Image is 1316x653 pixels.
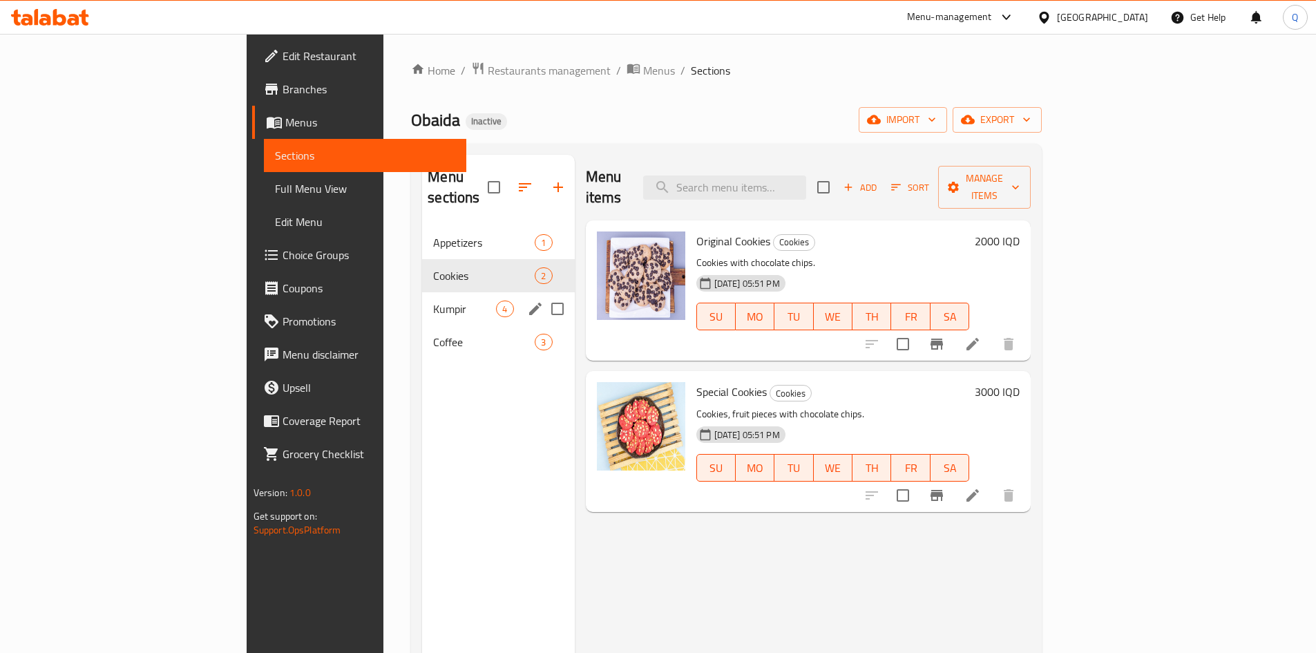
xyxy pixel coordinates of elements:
span: Original Cookies [696,231,770,252]
span: WE [819,458,847,478]
span: Coupons [283,280,455,296]
p: Cookies, fruit pieces with chocolate chips. [696,406,970,423]
span: Sort sections [508,171,542,204]
button: FR [891,303,930,330]
span: SA [936,458,964,478]
a: Menus [627,61,675,79]
span: Add [841,180,879,196]
span: Appetizers [433,234,535,251]
span: Version: [254,484,287,502]
span: Select section [809,173,838,202]
a: Edit Menu [264,205,466,238]
button: Branch-specific-item [920,479,953,512]
div: Inactive [466,113,507,130]
button: MO [736,454,774,482]
h6: 2000 IQD [975,231,1020,251]
button: MO [736,303,774,330]
a: Edit Restaurant [252,39,466,73]
button: TU [774,454,813,482]
span: 1 [535,236,551,249]
button: Add section [542,171,575,204]
a: Support.OpsPlatform [254,521,341,539]
span: Sections [691,62,730,79]
div: Cookies [770,385,812,401]
div: items [496,301,513,317]
span: Select to update [888,481,917,510]
span: Edit Menu [275,214,455,230]
button: WE [814,303,852,330]
span: Menus [285,114,455,131]
span: Restaurants management [488,62,611,79]
span: Get support on: [254,507,317,525]
a: Edit menu item [964,336,981,352]
span: Sort [891,180,929,196]
span: 2 [535,269,551,283]
span: Add item [838,177,882,198]
span: SU [703,307,730,327]
nav: Menu sections [422,220,574,364]
span: export [964,111,1031,129]
div: items [535,234,552,251]
span: 1.0.0 [289,484,311,502]
div: Appetizers1 [422,226,574,259]
span: MO [741,458,769,478]
div: items [535,267,552,284]
button: edit [525,299,546,319]
a: Upsell [252,371,466,404]
span: Special Cookies [696,381,767,402]
button: Manage items [938,166,1031,209]
span: FR [897,458,924,478]
span: Grocery Checklist [283,446,455,462]
button: WE [814,454,852,482]
span: Menus [643,62,675,79]
span: Select to update [888,330,917,359]
span: Coffee [433,334,535,350]
span: Inactive [466,115,507,127]
a: Branches [252,73,466,106]
a: Coupons [252,272,466,305]
a: Sections [264,139,466,172]
a: Full Menu View [264,172,466,205]
span: FR [897,307,924,327]
a: Menu disclaimer [252,338,466,371]
button: SU [696,454,736,482]
button: SA [931,303,969,330]
button: import [859,107,947,133]
a: Promotions [252,305,466,338]
a: Edit menu item [964,487,981,504]
div: [GEOGRAPHIC_DATA] [1057,10,1148,25]
div: Coffee3 [422,325,574,359]
span: WE [819,307,847,327]
button: SU [696,303,736,330]
span: Coverage Report [283,413,455,429]
button: TU [774,303,813,330]
span: Cookies [774,234,814,250]
span: 3 [535,336,551,349]
button: Sort [888,177,933,198]
div: Cookies2 [422,259,574,292]
a: Coverage Report [252,404,466,437]
button: export [953,107,1042,133]
span: Sections [275,147,455,164]
span: TH [858,458,886,478]
li: / [616,62,621,79]
span: Choice Groups [283,247,455,263]
button: Branch-specific-item [920,328,953,361]
span: Full Menu View [275,180,455,197]
span: Kumpir [433,301,496,317]
div: Menu-management [907,9,992,26]
a: Menus [252,106,466,139]
span: Manage items [949,170,1020,205]
a: Restaurants management [471,61,611,79]
span: [DATE] 05:51 PM [709,428,785,442]
span: Cookies [433,267,535,284]
div: Kumpir4edit [422,292,574,325]
p: Cookies with chocolate chips. [696,254,970,272]
span: Branches [283,81,455,97]
button: TH [852,454,891,482]
span: SU [703,458,730,478]
li: / [680,62,685,79]
span: Promotions [283,313,455,330]
a: Grocery Checklist [252,437,466,471]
